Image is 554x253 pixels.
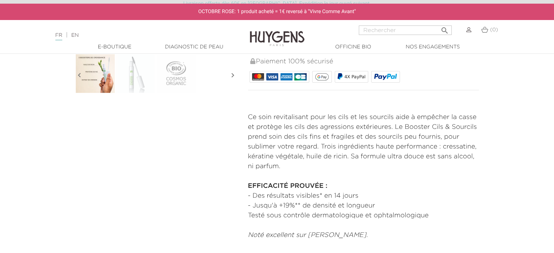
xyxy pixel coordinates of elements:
span: 4X PayPal [344,74,365,79]
div: | [52,31,225,40]
img: Huygens [250,19,304,47]
img: CB_NATIONALE [294,73,306,80]
em: Noté excellent sur [PERSON_NAME]. [248,232,368,238]
a: Nos engagements [396,43,469,51]
p: - Des résultats visibles* en 14 jours - Jusqu'à +19%** de densité et longueur Testé sous contrôle... [248,191,479,221]
img: VISA [266,73,278,80]
img: AMEX [280,73,292,80]
a: EN [71,33,79,38]
strong: EFFICACITÉ PROUVÉE : [248,183,327,189]
span: (0) [490,27,498,32]
i:  [75,57,84,94]
img: Paiement 100% sécurisé [250,58,255,64]
button:  [438,23,451,33]
i:  [440,24,449,33]
img: MASTERCARD [252,73,264,80]
a: E-Boutique [78,43,151,51]
a: Officine Bio [317,43,390,51]
p: Ce soin revitalisant pour les cils et les sourcils aide à empêcher la casse et protège les cils d... [248,112,479,171]
i:  [228,57,237,94]
img: google_pay [315,73,329,80]
a: Diagnostic de peau [158,43,231,51]
div: Paiement 100% sécurisé [250,54,479,70]
a: FR [55,33,62,40]
input: Rechercher [359,25,452,35]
